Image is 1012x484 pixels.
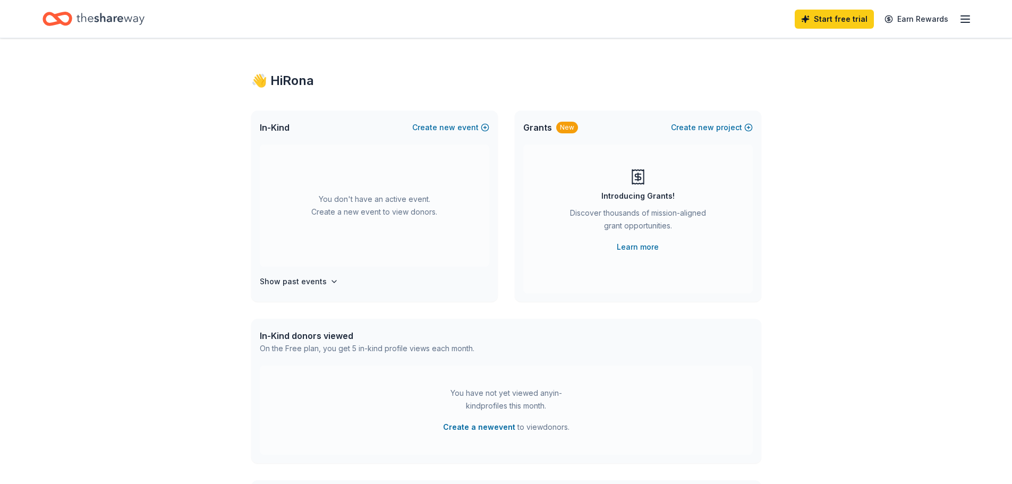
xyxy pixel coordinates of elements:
[566,207,710,236] div: Discover thousands of mission-aligned grant opportunities.
[412,121,489,134] button: Createnewevent
[556,122,578,133] div: New
[42,6,144,31] a: Home
[260,342,474,355] div: On the Free plan, you get 5 in-kind profile views each month.
[440,387,573,412] div: You have not yet viewed any in-kind profiles this month.
[439,121,455,134] span: new
[671,121,753,134] button: Createnewproject
[617,241,659,253] a: Learn more
[260,329,474,342] div: In-Kind donors viewed
[260,121,290,134] span: In-Kind
[443,421,569,434] span: to view donors .
[878,10,955,29] a: Earn Rewards
[260,275,327,288] h4: Show past events
[443,421,515,434] button: Create a newevent
[260,145,489,267] div: You don't have an active event. Create a new event to view donors.
[523,121,552,134] span: Grants
[251,72,761,89] div: 👋 Hi Rona
[601,190,675,202] div: Introducing Grants!
[260,275,338,288] button: Show past events
[698,121,714,134] span: new
[795,10,874,29] a: Start free trial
